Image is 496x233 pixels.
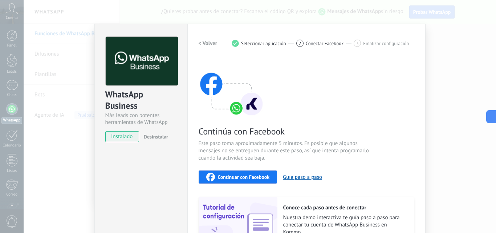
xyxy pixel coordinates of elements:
img: logo_main.png [106,37,178,86]
span: 3 [356,40,359,47]
span: 2 [298,40,301,47]
div: WhatsApp Business [105,89,177,112]
span: Este paso toma aproximadamente 5 minutos. Es posible que algunos mensajes no se entreguen durante... [199,140,371,162]
span: Seleccionar aplicación [241,41,286,46]
span: Continúa con Facebook [199,126,371,137]
span: Continuar con Facebook [218,174,270,180]
button: < Volver [199,37,217,50]
h2: < Volver [199,40,217,47]
button: Desinstalar [141,131,168,142]
span: Finalizar configuración [363,41,409,46]
span: instalado [106,131,139,142]
div: Más leads con potentes herramientas de WhatsApp [105,112,177,126]
span: Conectar Facebook [306,41,344,46]
button: Continuar con Facebook [199,170,277,184]
span: Desinstalar [144,133,168,140]
button: Guía paso a paso [283,174,322,181]
img: connect with facebook [199,59,264,117]
h2: Conoce cada paso antes de conectar [283,204,407,211]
